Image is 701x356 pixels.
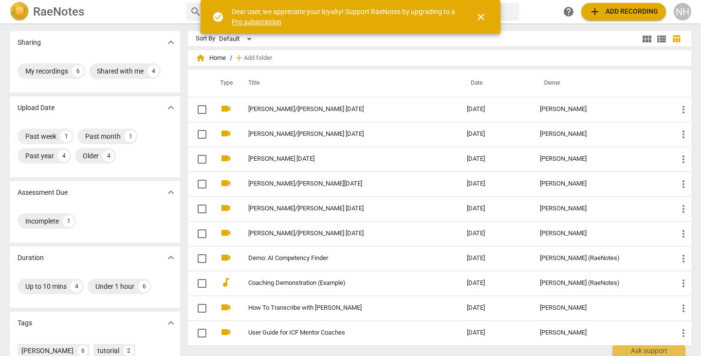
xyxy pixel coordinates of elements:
[33,5,84,19] h2: RaeNotes
[540,304,662,312] div: [PERSON_NAME]
[123,345,134,356] div: 2
[220,227,232,239] span: videocam
[563,6,574,18] span: help
[220,277,232,288] span: audiotrack
[196,53,205,63] span: home
[475,11,487,23] span: close
[18,187,68,198] p: Assessment Due
[641,33,653,45] span: view_module
[654,32,669,46] button: List view
[248,106,432,113] a: [PERSON_NAME]/[PERSON_NAME] [DATE]
[220,326,232,338] span: videocam
[459,122,532,147] td: [DATE]
[212,70,237,97] th: Type
[148,65,159,77] div: 4
[459,171,532,196] td: [DATE]
[232,7,458,27] div: Dear user, we appreciate your loyalty! Support RaeNotes by upgrading to a
[125,131,136,142] div: 1
[248,180,432,187] a: [PERSON_NAME]/[PERSON_NAME][DATE]
[678,203,689,215] span: more_vert
[674,3,691,20] button: NH
[25,281,67,291] div: Up to 10 mins
[196,35,215,42] div: Sort By
[18,253,44,263] p: Duration
[220,103,232,114] span: videocam
[220,128,232,139] span: videocam
[230,55,232,62] span: /
[164,250,178,265] button: Show more
[248,230,432,237] a: [PERSON_NAME]/[PERSON_NAME] [DATE]
[165,187,177,198] span: expand_more
[248,280,432,287] a: Coaching Demonstration (Example)
[220,152,232,164] span: videocam
[640,32,654,46] button: Tile view
[540,230,662,237] div: [PERSON_NAME]
[560,3,577,20] a: Help
[678,228,689,240] span: more_vert
[97,346,119,356] div: tutorial
[540,180,662,187] div: [PERSON_NAME]
[540,131,662,138] div: [PERSON_NAME]
[196,53,226,63] span: Home
[164,100,178,115] button: Show more
[165,37,177,48] span: expand_more
[248,329,432,337] a: User Guide for ICF Mentor Coaches
[459,320,532,345] td: [DATE]
[18,37,41,48] p: Sharing
[540,255,662,262] div: [PERSON_NAME] (RaeNotes)
[77,345,88,356] div: 6
[60,131,72,142] div: 1
[459,296,532,320] td: [DATE]
[10,2,29,21] img: Logo
[540,155,662,163] div: [PERSON_NAME]
[18,103,55,113] p: Upload Date
[72,65,84,77] div: 6
[220,252,232,263] span: videocam
[21,346,74,356] div: [PERSON_NAME]
[25,131,56,141] div: Past week
[164,316,178,330] button: Show more
[58,150,70,162] div: 4
[165,102,177,113] span: expand_more
[672,34,681,43] span: table_chart
[532,70,670,97] th: Owner
[678,104,689,115] span: more_vert
[25,216,59,226] div: Incomplete
[63,215,74,227] div: 1
[83,151,99,161] div: Older
[459,70,532,97] th: Date
[459,271,532,296] td: [DATE]
[589,6,658,18] span: Add recording
[469,5,493,29] button: Close
[459,147,532,171] td: [DATE]
[103,150,114,162] div: 4
[237,70,459,97] th: Title
[612,345,685,356] div: Ask support
[219,31,255,47] div: Default
[95,281,134,291] div: Under 1 hour
[678,129,689,140] span: more_vert
[540,205,662,212] div: [PERSON_NAME]
[459,196,532,221] td: [DATE]
[18,318,32,328] p: Tags
[540,106,662,113] div: [PERSON_NAME]
[190,6,202,18] span: search
[164,185,178,200] button: Show more
[244,55,272,62] span: Add folder
[678,178,689,190] span: more_vert
[97,66,144,76] div: Shared with me
[669,32,683,46] button: Table view
[678,278,689,289] span: more_vert
[234,53,244,63] span: add
[248,304,432,312] a: How To Transcribe with [PERSON_NAME]
[656,33,667,45] span: view_list
[164,35,178,50] button: Show more
[540,280,662,287] div: [PERSON_NAME] (RaeNotes)
[165,317,177,329] span: expand_more
[85,131,121,141] div: Past month
[25,66,68,76] div: My recordings
[581,3,666,20] button: Upload
[678,302,689,314] span: more_vert
[459,97,532,122] td: [DATE]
